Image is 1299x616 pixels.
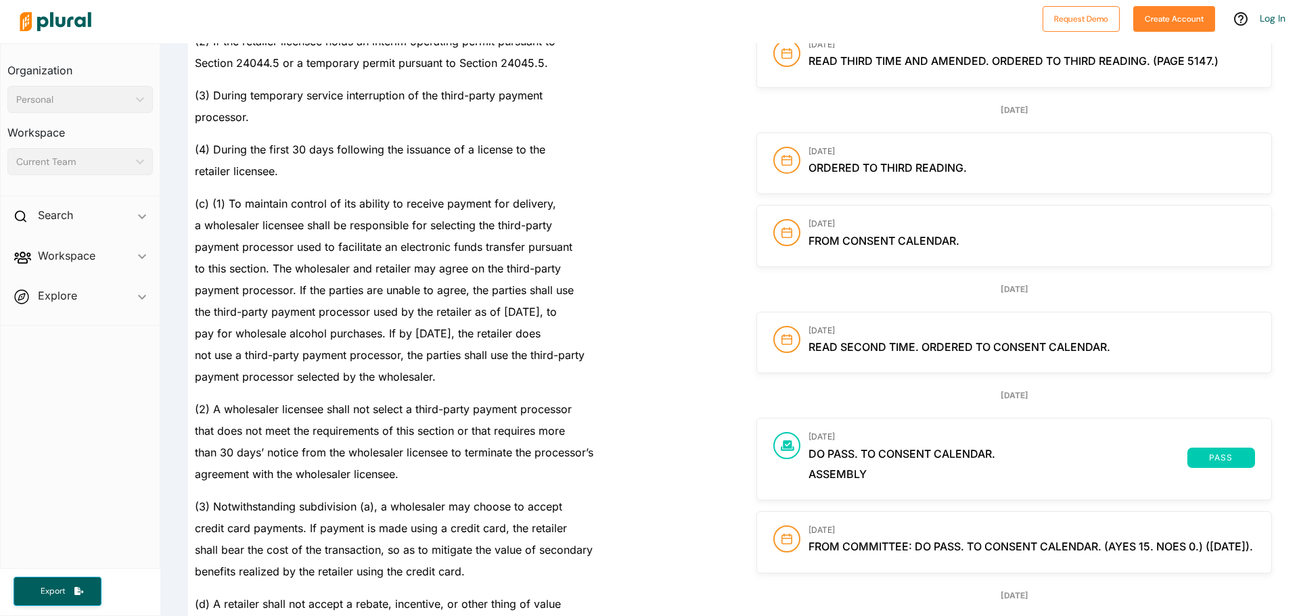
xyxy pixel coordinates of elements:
h3: [DATE] [808,326,1255,335]
span: From committee: Do pass. To Consent Calendar. (Ayes 15. Noes 0.) ([DATE]). [808,540,1253,553]
div: [DATE] [756,590,1272,602]
h3: [DATE] [808,147,1255,156]
h3: [DATE] [808,432,1255,442]
div: [DATE] [756,104,1272,116]
span: Read second time. Ordered to Consent Calendar. [808,340,1110,354]
span: (c) (1) To maintain control of its ability to receive payment for delivery, [195,197,556,210]
a: Create Account [1133,11,1215,25]
span: (2) A wholesaler licensee shall not select a third-party payment processor [195,402,572,416]
span: From Consent Calendar. [808,234,959,247]
span: a wholesaler licensee shall be responsible for selecting the third-party [195,218,552,232]
div: [DATE] [756,283,1272,295]
a: Log In [1260,12,1285,24]
div: [DATE] [756,389,1272,402]
span: to this section. The wholesaler and retailer may agree on the third-party [195,262,561,275]
span: (4) During the first 30 days following the issuance of a license to the [195,143,545,156]
span: Section 24044.5 or a temporary permit pursuant to Section 24045.5. [195,56,548,70]
span: shall bear the cost of the transaction, so as to mitigate the value of secondary [195,543,593,556]
span: credit card payments. If payment is made using a credit card, the retailer [195,521,567,535]
span: benefits realized by the retailer using the credit card. [195,565,465,578]
span: not use a third-party payment processor, the parties shall use the third-party [195,348,585,362]
span: than 30 days’ notice from the wholesaler licensee to terminate the processor’s [195,446,593,459]
span: pass [1195,454,1247,462]
span: Export [31,586,74,597]
h2: Search [38,208,73,222]
span: Read third time and amended. Ordered to third reading. (Page 5147.) [808,54,1218,68]
button: Create Account [1133,6,1215,32]
span: Ordered to third reading. [808,161,967,174]
span: processor. [195,110,249,124]
span: (d) A retailer shall not accept a rebate, incentive, or other thing of value [195,597,561,611]
span: (3) During temporary service interruption of the third-party payment [195,89,543,102]
h3: [DATE] [808,525,1255,535]
span: payment processor selected by the wholesaler. [195,370,436,383]
span: that does not meet the requirements of this section or that requires more [195,424,565,437]
div: Current Team [16,155,131,169]
span: Do pass. To Consent Calendar. [808,448,1187,468]
span: the third-party payment processor used by the retailer as of [DATE], to [195,305,557,318]
span: (3) Notwithstanding subdivision (a), a wholesaler may choose to accept [195,500,562,513]
h3: Organization [7,51,153,80]
h3: [DATE] [808,219,1255,229]
span: payment processor used to facilitate an electronic funds transfer pursuant [195,240,572,254]
span: Assembly [808,467,867,481]
span: agreement with the wholesaler licensee. [195,467,398,481]
button: Request Demo [1043,6,1120,32]
div: Personal [16,93,131,107]
h3: Workspace [7,113,153,143]
a: Request Demo [1043,11,1120,25]
span: retailer licensee. [195,164,278,178]
button: Export [14,577,101,606]
span: pay for wholesale alcohol purchases. If by [DATE], the retailer does [195,327,541,340]
span: payment processor. If the parties are unable to agree, the parties shall use [195,283,574,297]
